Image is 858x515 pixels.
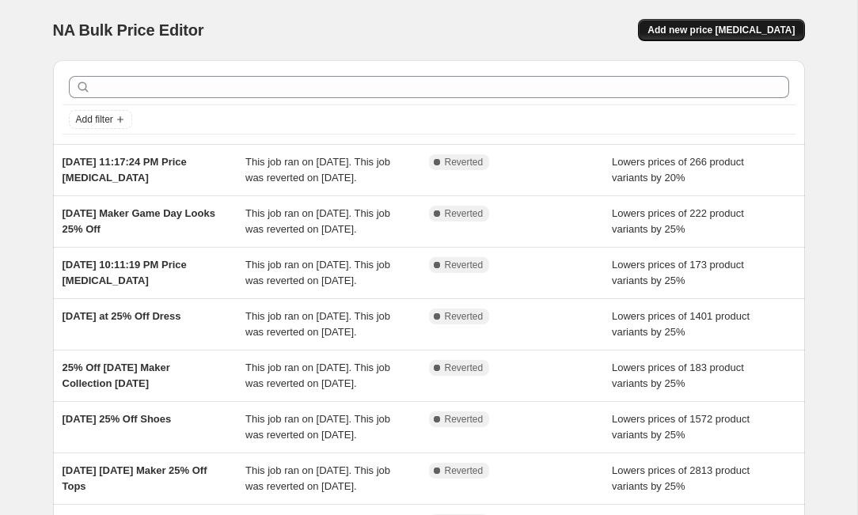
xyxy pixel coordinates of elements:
span: This job ran on [DATE]. This job was reverted on [DATE]. [245,464,390,492]
span: This job ran on [DATE]. This job was reverted on [DATE]. [245,310,390,338]
span: Reverted [445,464,484,477]
span: This job ran on [DATE]. This job was reverted on [DATE]. [245,207,390,235]
span: This job ran on [DATE]. This job was reverted on [DATE]. [245,413,390,441]
span: Lowers prices of 222 product variants by 25% [612,207,744,235]
span: Add new price [MEDICAL_DATA] [647,24,795,36]
button: Add filter [69,110,132,129]
button: Add new price [MEDICAL_DATA] [638,19,804,41]
span: Lowers prices of 1572 product variants by 25% [612,413,750,441]
span: Lowers prices of 183 product variants by 25% [612,362,744,389]
span: Lowers prices of 266 product variants by 20% [612,156,744,184]
span: Reverted [445,259,484,271]
span: This job ran on [DATE]. This job was reverted on [DATE]. [245,156,390,184]
span: Lowers prices of 173 product variants by 25% [612,259,744,286]
span: This job ran on [DATE]. This job was reverted on [DATE]. [245,362,390,389]
span: Reverted [445,207,484,220]
span: Reverted [445,310,484,323]
span: Lowers prices of 1401 product variants by 25% [612,310,750,338]
span: [DATE] Maker Game Day Looks 25% Off [63,207,215,235]
span: This job ran on [DATE]. This job was reverted on [DATE]. [245,259,390,286]
span: Lowers prices of 2813 product variants by 25% [612,464,750,492]
span: [DATE] [DATE] Maker 25% Off Tops [63,464,207,492]
span: [DATE] 11:17:24 PM Price [MEDICAL_DATA] [63,156,187,184]
span: Reverted [445,413,484,426]
span: [DATE] 25% Off Shoes [63,413,172,425]
span: [DATE] at 25% Off Dress [63,310,181,322]
span: 25% Off [DATE] Maker Collection [DATE] [63,362,170,389]
span: Add filter [76,113,113,126]
span: Reverted [445,156,484,169]
span: [DATE] 10:11:19 PM Price [MEDICAL_DATA] [63,259,187,286]
span: Reverted [445,362,484,374]
span: NA Bulk Price Editor [53,21,204,39]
